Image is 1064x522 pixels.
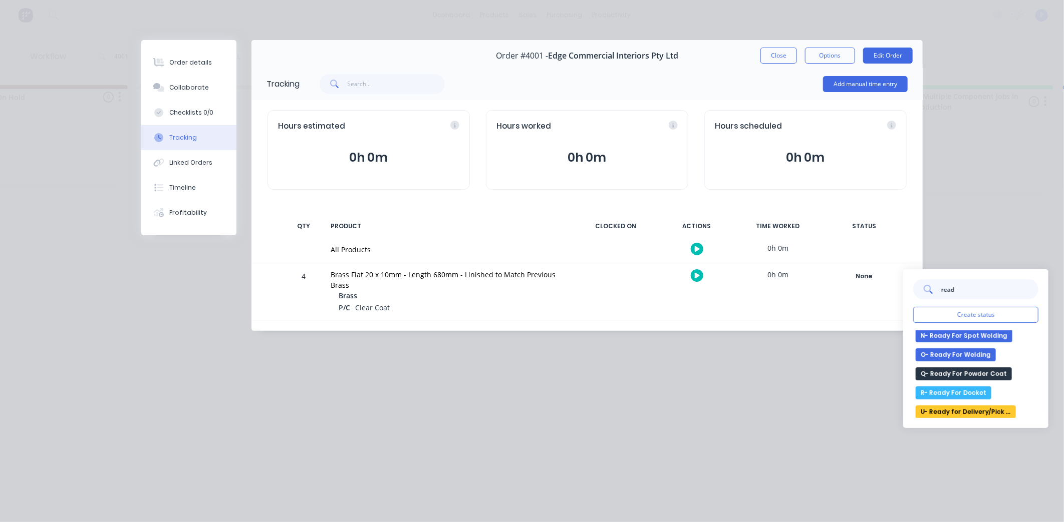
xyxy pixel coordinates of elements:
[141,50,236,75] button: Order details
[169,83,209,92] div: Collaborate
[141,100,236,125] button: Checklists 0/0
[169,108,213,117] div: Checklists 0/0
[289,216,319,237] div: QTY
[141,75,236,100] button: Collaborate
[169,158,212,167] div: Linked Orders
[141,200,236,225] button: Profitability
[863,48,913,64] button: Edit Order
[740,237,816,259] div: 0h 0m
[740,216,816,237] div: TIME WORKED
[169,133,197,142] div: Tracking
[916,329,1012,342] button: N- Ready For Spot Welding
[823,76,908,92] button: Add manual time entry
[355,303,390,312] span: Clear Coat
[278,121,345,132] span: Hours estimated
[339,302,350,313] span: P/C
[289,265,319,320] div: 4
[760,48,797,64] button: Close
[916,367,1012,380] button: Q- Ready For Powder Coat
[496,51,548,61] span: Order #4001 -
[715,121,782,132] span: Hours scheduled
[916,348,996,361] button: O- Ready For Welding
[325,216,572,237] div: PRODUCT
[169,208,207,217] div: Profitability
[805,48,855,64] button: Options
[828,270,900,283] div: None
[141,175,236,200] button: Timeline
[740,263,816,286] div: 0h 0m
[339,290,357,301] span: Brass
[496,148,678,167] button: 0h 0m
[828,269,901,283] button: None
[267,78,300,90] div: Tracking
[916,405,1016,418] button: U- Ready for Delivery/Pick Up
[348,74,445,94] input: Search...
[913,307,1038,323] button: Create status
[715,148,896,167] button: 0h 0m
[578,216,653,237] div: CLOCKED ON
[941,279,1038,299] input: Search...
[331,244,566,255] div: All Products
[496,121,551,132] span: Hours worked
[141,125,236,150] button: Tracking
[331,269,566,290] div: Brass Flat 20 x 10mm - Length 680mm - Linished to Match Previous Brass
[916,386,991,399] button: R- Ready For Docket
[169,183,196,192] div: Timeline
[822,216,907,237] div: STATUS
[278,148,459,167] button: 0h 0m
[141,150,236,175] button: Linked Orders
[659,216,734,237] div: ACTIONS
[548,51,678,61] span: Edge Commercial Interiors Pty Ltd
[169,58,212,67] div: Order details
